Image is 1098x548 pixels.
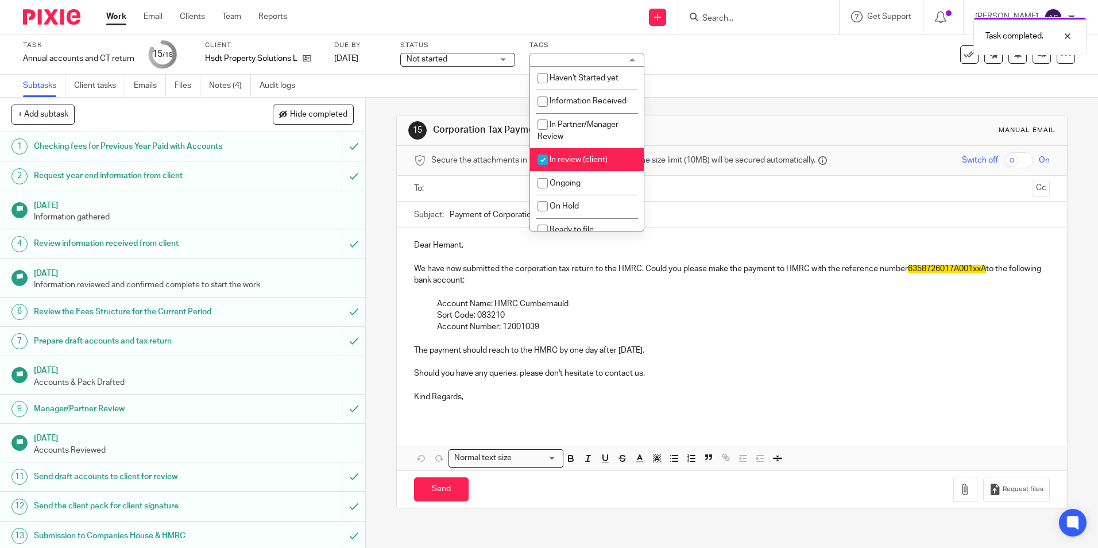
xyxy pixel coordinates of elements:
[222,11,241,22] a: Team
[408,121,427,140] div: 15
[11,528,28,544] div: 13
[414,477,469,502] input: Send
[34,235,231,252] h1: Review information received from client
[34,377,354,388] p: Accounts & Pack Drafted
[34,400,231,418] h1: Manager/Partner Review
[550,156,608,164] span: In review (client)
[437,310,1049,321] p: Sort Code: 083210
[23,9,80,25] img: Pixie
[414,391,1049,403] p: Kind Regards,
[34,527,231,545] h1: Submission to Companies House & HMRC
[34,497,231,515] h1: Send the client pack for client signature
[34,303,231,321] h1: Review the Fees Structure for the Current Period
[106,11,126,22] a: Work
[11,105,75,124] button: + Add subtask
[273,105,354,124] button: Hide completed
[908,265,986,273] span: 6358726017A001xxA
[205,41,320,50] label: Client
[431,155,815,166] span: Secure the attachments in this message. Files exceeding the size limit (10MB) will be secured aut...
[34,468,231,485] h1: Send draft accounts to client for review
[11,304,28,320] div: 6
[515,452,556,464] input: Search for option
[34,279,354,291] p: Information reviewed and confirmed complete to start the work
[414,240,1049,251] p: Dear Hemant,
[400,41,515,50] label: Status
[23,41,134,50] label: Task
[134,75,166,97] a: Emails
[11,168,28,184] div: 2
[983,477,1050,503] button: Request files
[449,449,563,467] div: Search for option
[175,75,200,97] a: Files
[11,138,28,155] div: 1
[437,298,1049,310] p: Account Name: HMRC Cumbernauld
[433,124,756,136] h1: Corporation Tax Payment
[34,333,231,350] h1: Prepare draft accounts and tax return
[205,53,297,64] p: Hsdt Property Solutions Ltd
[550,74,618,82] span: Haven't Started yet
[414,209,444,221] label: Subject:
[260,75,304,97] a: Audit logs
[529,41,644,50] label: Tags
[550,226,594,234] span: Ready to file
[414,345,1049,356] p: The payment should reach to the HMRC by one day after [DATE].
[34,445,354,456] p: Accounts Reviewed
[23,75,65,97] a: Subtasks
[152,48,173,61] div: 15
[11,401,28,417] div: 9
[334,55,358,63] span: [DATE]
[451,452,514,464] span: Normal text size
[550,97,627,105] span: Information Received
[1039,155,1050,166] span: On
[34,211,354,223] p: Information gathered
[334,41,386,50] label: Due by
[74,75,125,97] a: Client tasks
[414,263,1049,287] p: We have now submitted the corporation tax return to the HMRC. Could you please make the payment t...
[258,11,287,22] a: Reports
[180,11,205,22] a: Clients
[209,75,251,97] a: Notes (4)
[985,30,1043,42] p: Task completed.
[1044,8,1062,26] img: svg%3E
[414,368,1049,379] p: Should you have any queries, please don't hesitate to contact us.
[962,155,998,166] span: Switch off
[550,179,581,187] span: Ongoing
[11,469,28,485] div: 11
[1003,485,1043,494] span: Request files
[23,53,134,64] div: Annual accounts and CT return
[437,321,1049,333] p: Account Number: 12001039
[11,333,28,349] div: 7
[1033,180,1050,197] button: Cc
[34,265,354,279] h1: [DATE]
[414,183,427,194] label: To:
[34,167,231,184] h1: Request year end information from client
[290,110,347,119] span: Hide completed
[144,11,163,22] a: Email
[999,126,1056,135] div: Manual email
[34,430,354,444] h1: [DATE]
[550,202,579,210] span: On Hold
[11,236,28,252] div: 4
[163,52,173,58] small: /18
[34,197,354,211] h1: [DATE]
[538,121,618,141] span: In Partner/Manager Review
[407,55,447,63] span: Not started
[34,362,354,376] h1: [DATE]
[11,499,28,515] div: 12
[34,138,231,155] h1: Checking fees for Previous Year Paid with Accounts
